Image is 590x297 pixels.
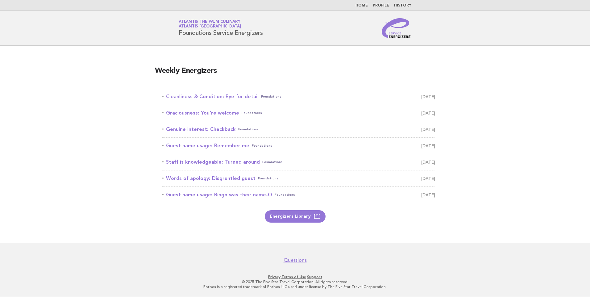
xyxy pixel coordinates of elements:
[162,158,435,166] a: Staff is knowledgeable: Turned aroundFoundations [DATE]
[238,125,259,134] span: Foundations
[281,275,306,279] a: Terms of Use
[421,190,435,199] span: [DATE]
[421,92,435,101] span: [DATE]
[421,141,435,150] span: [DATE]
[106,279,484,284] p: © 2025 The Five Star Travel Corporation. All rights reserved.
[106,274,484,279] p: · ·
[258,174,278,183] span: Foundations
[162,141,435,150] a: Guest name usage: Remember meFoundations [DATE]
[373,4,389,7] a: Profile
[155,66,435,81] h2: Weekly Energizers
[394,4,411,7] a: History
[265,210,326,223] a: Energizers Library
[106,284,484,289] p: Forbes is a registered trademark of Forbes LLC used under license by The Five Star Travel Corpora...
[421,158,435,166] span: [DATE]
[179,25,241,29] span: Atlantis [GEOGRAPHIC_DATA]
[162,109,435,117] a: Graciousness: You're welcomeFoundations [DATE]
[268,275,280,279] a: Privacy
[162,125,435,134] a: Genuine interest: CheckbackFoundations [DATE]
[307,275,322,279] a: Support
[261,92,281,101] span: Foundations
[162,92,435,101] a: Cleanliness & Condition: Eye for detailFoundations [DATE]
[179,20,241,28] a: Atlantis The Palm CulinaryAtlantis [GEOGRAPHIC_DATA]
[252,141,272,150] span: Foundations
[162,190,435,199] a: Guest name usage: Bingo was their name-OFoundations [DATE]
[284,257,307,263] a: Questions
[355,4,368,7] a: Home
[275,190,295,199] span: Foundations
[421,109,435,117] span: [DATE]
[162,174,435,183] a: Words of apology: Disgruntled guestFoundations [DATE]
[179,20,263,36] h1: Foundations Service Energizers
[421,125,435,134] span: [DATE]
[382,18,411,38] img: Service Energizers
[421,174,435,183] span: [DATE]
[242,109,262,117] span: Foundations
[262,158,283,166] span: Foundations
